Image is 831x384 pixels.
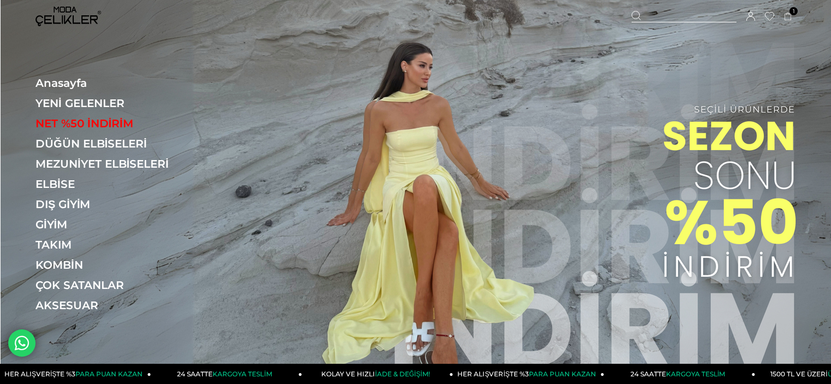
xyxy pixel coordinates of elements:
[36,117,186,130] a: NET %50 İNDİRİM
[36,137,186,150] a: DÜĞÜN ELBİSELERİ
[36,238,186,251] a: TAKIM
[36,157,186,170] a: MEZUNİYET ELBİSELERİ
[453,364,605,384] a: HER ALIŞVERİŞTE %3PARA PUAN KAZAN
[375,370,429,378] span: İADE & DEĞİŞİM!
[789,7,798,15] span: 1
[36,178,186,191] a: ELBİSE
[36,299,186,312] a: AKSESUAR
[302,364,453,384] a: KOLAY VE HIZLIİADE & DEĞİŞİM!
[36,76,186,90] a: Anasayfa
[36,198,186,211] a: DIŞ GİYİM
[36,218,186,231] a: GİYİM
[36,258,186,271] a: KOMBİN
[36,97,186,110] a: YENİ GELENLER
[784,13,792,21] a: 1
[36,7,101,26] img: logo
[604,364,756,384] a: 24 SAATTEKARGOYA TESLİM
[36,279,186,292] a: ÇOK SATANLAR
[151,364,303,384] a: 24 SAATTEKARGOYA TESLİM
[529,370,596,378] span: PARA PUAN KAZAN
[666,370,725,378] span: KARGOYA TESLİM
[213,370,272,378] span: KARGOYA TESLİM
[75,370,143,378] span: PARA PUAN KAZAN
